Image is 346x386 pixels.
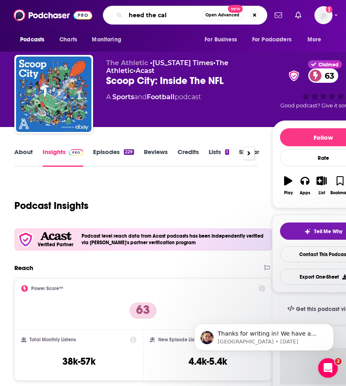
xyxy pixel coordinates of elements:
[18,232,34,247] img: verfied icon
[40,232,71,241] img: Acast
[92,34,121,45] span: Monitoring
[247,32,303,48] button: open menu
[313,171,330,200] button: List
[314,228,342,235] span: Tell Me Why
[43,148,83,167] a: InsightsPodchaser Pro
[199,32,247,48] button: open menu
[14,7,92,23] img: Podchaser - Follow, Share and Rate Podcasts
[150,59,213,67] span: •
[14,264,33,272] h2: Reach
[112,93,134,101] a: Sports
[316,68,338,83] span: 63
[153,59,213,67] a: [US_STATE] Times
[225,149,229,155] div: 1
[130,302,157,319] p: 63
[31,286,63,291] h2: Power Score™
[178,148,199,167] a: Credits
[326,6,332,13] svg: Add a profile image
[82,233,269,245] h4: Podcast level reach data from Acast podcasts has been independently verified via [PERSON_NAME]'s ...
[36,32,141,39] p: Message from Sydney, sent 3w ago
[335,358,341,365] span: 2
[134,93,147,101] span: and
[106,59,148,67] span: The Athletic
[147,93,175,101] a: Football
[300,191,310,195] div: Apps
[136,67,155,75] a: Acast
[36,24,136,71] span: Thanks for writing in! We have a video that can show you how to build and export a list: Podchase...
[319,191,325,195] div: List
[302,32,332,48] button: open menu
[318,358,338,378] iframe: Intercom live chat
[62,355,96,368] h3: 38k-57k
[69,149,83,156] img: Podchaser Pro
[205,13,239,17] span: Open Advanced
[14,148,33,167] a: About
[59,34,77,45] span: Charts
[307,34,321,45] span: More
[30,337,76,343] h2: Total Monthly Listens
[284,191,293,195] div: Play
[103,6,267,25] div: Search podcasts, credits, & more...
[20,34,44,45] span: Podcasts
[106,59,228,75] a: The Athletic
[314,6,332,24] button: Show profile menu
[124,149,134,155] div: 229
[54,32,82,48] a: Charts
[280,171,297,200] button: Play
[133,67,155,75] span: •
[308,68,338,83] a: 63
[182,307,346,364] iframe: Intercom notifications message
[252,34,291,45] span: For Podcasters
[158,337,203,343] h2: New Episode Listens
[292,8,305,22] a: Show notifications dropdown
[144,148,168,167] a: Reviews
[106,92,201,102] div: A podcast
[202,10,243,20] button: Open AdvancedNew
[296,171,313,200] button: Apps
[125,9,202,22] input: Search podcasts, credits, & more...
[86,32,132,48] button: open menu
[314,6,332,24] img: User Profile
[14,32,55,48] button: open menu
[93,148,134,167] a: Episodes229
[106,59,228,75] span: •
[38,242,73,247] h5: Verified Partner
[286,70,302,81] img: verified Badge
[228,5,243,13] span: New
[314,6,332,24] span: Logged in as rowan.sullivan
[209,148,229,167] a: Lists1
[304,228,311,235] img: tell me why sparkle
[205,34,237,45] span: For Business
[239,148,259,167] a: Similar
[16,57,91,132] img: Scoop City: Inside The NFL
[271,8,285,22] a: Show notifications dropdown
[319,63,339,67] span: Claimed
[14,200,89,212] h1: Podcast Insights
